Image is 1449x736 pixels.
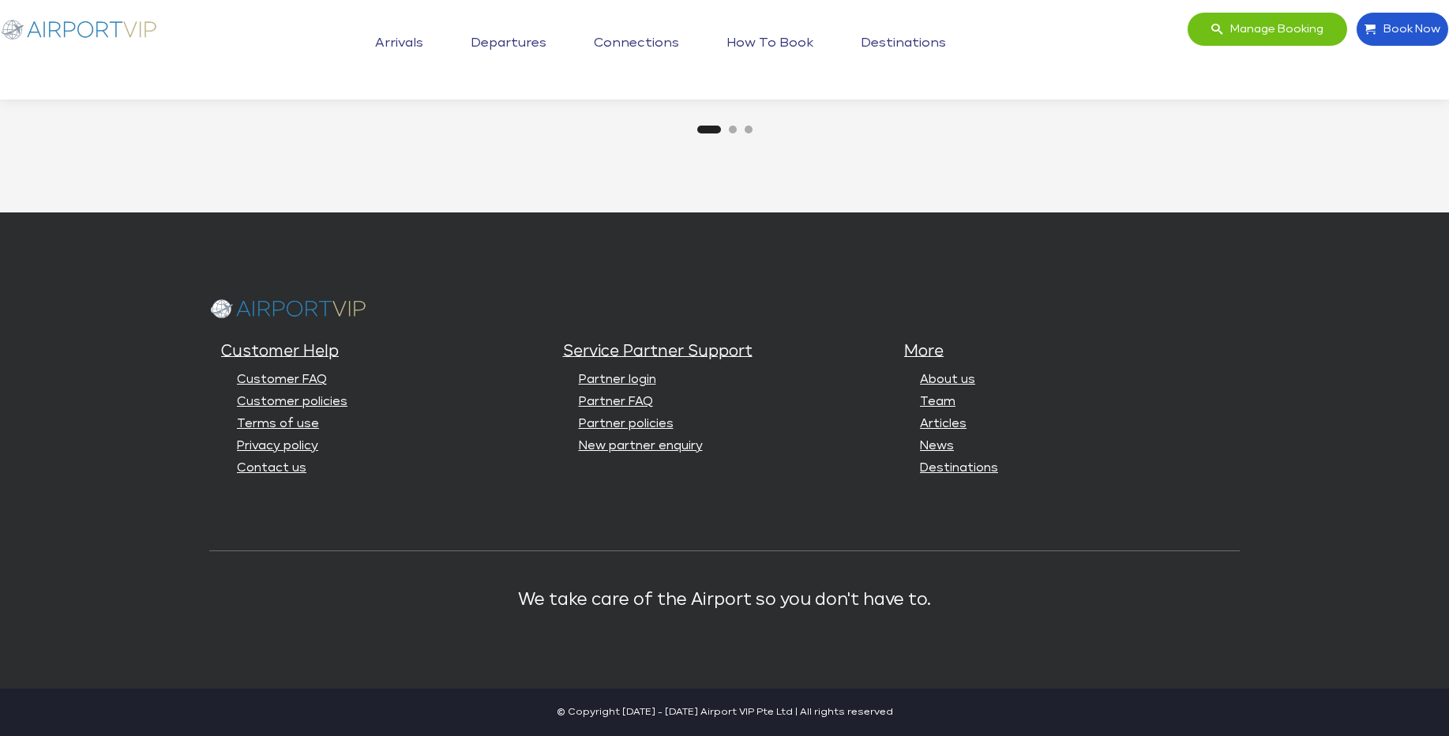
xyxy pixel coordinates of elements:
a: Departures [467,24,550,63]
a: Terms of use [237,418,319,430]
a: New partner enquiry [579,440,703,452]
a: Partner policies [579,418,674,430]
h5: More [904,340,1234,362]
a: Team [920,396,955,407]
img: airport select logo [209,291,367,325]
a: Partner FAQ [579,396,653,407]
span: Manage booking [1222,13,1323,46]
p: We take care of the Airport so you don't have to. [221,591,1228,610]
a: Contact us [237,462,306,474]
span: Book Now [1376,13,1440,46]
a: Connections [590,24,683,63]
h5: Customer Help [221,340,551,362]
a: Book Now [1356,12,1449,47]
a: Customer policies [237,396,347,407]
a: Destinations [920,462,998,474]
a: About us [920,374,975,385]
a: Privacy policy [237,440,318,452]
a: Articles [920,418,967,430]
a: News [920,440,954,452]
h5: Service Partner Support [563,340,893,362]
span: © Copyright [DATE] - [DATE] Airport VIP Pte Ltd | All rights reserved [209,689,1240,736]
a: Customer FAQ [237,374,327,385]
a: How to book [723,24,817,63]
a: Arrivals [371,24,427,63]
a: Destinations [857,24,950,63]
a: Manage booking [1187,12,1348,47]
a: Partner login [579,374,656,385]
